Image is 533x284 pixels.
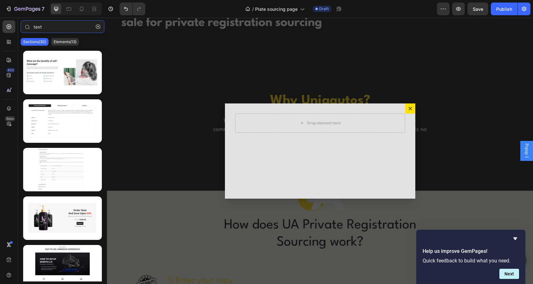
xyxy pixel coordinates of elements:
h2: Help us improve GemPages! [423,248,519,255]
button: Publish [491,3,517,15]
div: Dialog body [118,86,308,181]
button: Save [467,3,488,15]
span: Draft [319,6,329,12]
p: Quick feedback to build what you need. [423,258,519,264]
div: Help us improve GemPages! [423,235,519,279]
div: Publish [496,6,512,12]
div: 450 [6,68,15,73]
button: 7 [3,3,47,15]
input: Search Sections & Elements [21,20,104,33]
p: Sections(30) [23,39,46,44]
div: Dialog content [118,86,308,181]
p: Elements(13) [54,39,76,44]
span: / [252,6,254,12]
iframe: Design area [107,18,533,284]
div: Undo/Redo [120,3,145,15]
span: Popup 1 [417,126,423,140]
span: Plate sourcing page [255,6,298,12]
button: Hide survey [511,235,519,242]
p: 7 [42,5,44,13]
div: Beta [5,116,15,121]
span: Save [473,6,483,12]
div: Drop element here [200,103,234,108]
button: Next question [499,269,519,279]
